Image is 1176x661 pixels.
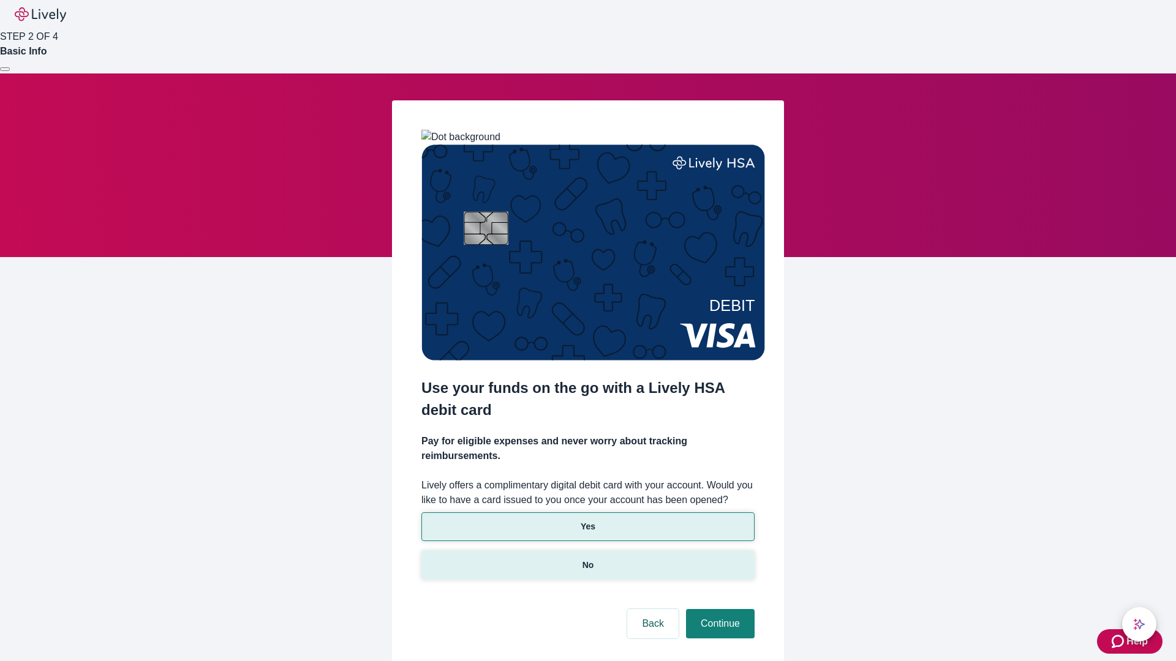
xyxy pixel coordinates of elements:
[421,434,755,463] h4: Pay for eligible expenses and never worry about tracking reimbursements.
[1122,607,1156,641] button: chat
[581,520,595,533] p: Yes
[421,144,765,360] img: Debit card
[1097,629,1163,654] button: Zendesk support iconHelp
[582,559,594,572] p: No
[421,130,500,144] img: Dot background
[1126,634,1148,649] span: Help
[421,512,755,541] button: Yes
[1112,634,1126,649] svg: Zendesk support icon
[421,377,755,421] h2: Use your funds on the go with a Lively HSA debit card
[1133,618,1145,630] svg: Lively AI Assistant
[627,609,679,638] button: Back
[15,7,66,22] img: Lively
[686,609,755,638] button: Continue
[421,478,755,507] label: Lively offers a complimentary digital debit card with your account. Would you like to have a card...
[421,551,755,580] button: No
